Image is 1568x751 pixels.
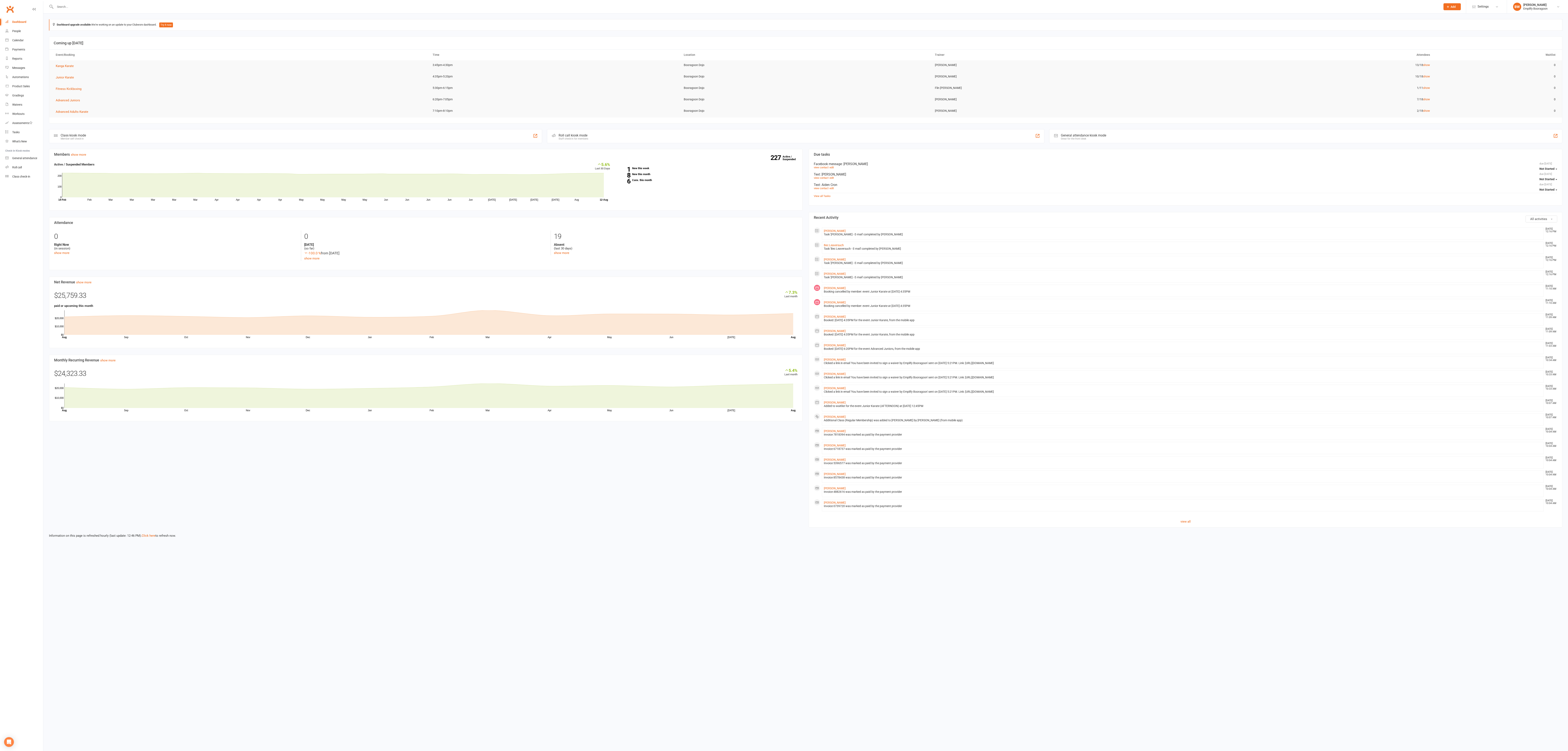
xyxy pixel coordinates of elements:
[1434,95,1559,104] td: 0
[824,444,846,447] a: [PERSON_NAME]
[1182,106,1433,116] td: 2/18
[814,187,829,190] a: view contact
[12,39,24,42] div: Calendar
[1523,7,1548,10] div: Emplify Booragoon
[824,419,1542,422] div: Additional Class (Regular Membership) was added to [PERSON_NAME] by [PERSON_NAME] (from mobile app)
[814,162,1557,166] div: Facebook message
[1543,228,1557,233] time: [DATE] 12:16 PM
[1423,75,1430,78] a: show
[5,4,15,14] a: Clubworx
[56,98,83,103] button: Advanced Juniors
[931,72,1182,81] td: [PERSON_NAME]
[159,22,173,27] button: Try it now
[56,75,77,80] button: Junior Karate
[56,98,80,102] span: Advanced Juniors
[54,290,797,303] div: $25,759.33
[824,504,1542,508] div: Invoice 0739720 was marked as paid by the payment provider
[616,173,797,175] a: 8New this month
[1434,50,1559,60] th: Waitlist
[54,163,95,166] strong: Active / Suspended Members
[54,41,1558,45] h3: Coming up [DATE]
[824,462,1542,465] div: Invoice 5396577 was marked as paid by the payment provider
[824,458,846,461] a: [PERSON_NAME]
[429,106,680,116] td: 7:10pm-8:10pm
[57,23,91,26] strong: Dashboard upgrade available:
[824,276,1542,279] div: Task '[PERSON_NAME] - E-mail' completed by [PERSON_NAME]
[12,103,22,106] div: Waivers
[1543,342,1557,347] time: [DATE] 11:03 AM
[784,368,797,377] div: Last month
[824,344,846,347] a: [PERSON_NAME]
[824,244,844,247] a: Bec Leaversuch
[1543,328,1557,333] time: [DATE] 11:09 AM
[5,118,43,128] a: Assessments
[824,329,846,333] a: [PERSON_NAME]
[1182,50,1433,60] th: Attendees
[824,272,846,275] a: [PERSON_NAME]
[12,94,24,97] div: Gradings
[142,534,155,538] a: Click here
[824,261,1542,265] div: Task '[PERSON_NAME] - E-mail' completed by [PERSON_NAME]
[429,60,680,70] td: 3:45pm-4:30pm
[824,229,846,232] a: [PERSON_NAME]
[5,163,43,172] a: Roll call
[12,166,22,169] div: Roll call
[824,233,1542,236] div: Task '[PERSON_NAME] - E-mail' completed by [PERSON_NAME]
[824,387,846,390] a: [PERSON_NAME]
[1543,413,1557,419] time: [DATE] 10:07 AM
[12,57,22,60] div: Reports
[783,152,801,164] a: 227Active / Suspended
[54,304,93,308] strong: paid or upcoming this month
[616,166,630,172] strong: 1
[5,63,43,73] a: Messages
[54,221,797,225] h3: Attendance
[1539,167,1555,170] span: Not Started
[1526,216,1557,222] button: All activities
[5,172,43,181] a: Class kiosk mode
[61,133,86,137] div: Class kiosk mode
[12,156,37,160] div: General attendance
[554,243,797,247] strong: Absent
[54,4,1438,10] input: Search...
[1061,133,1106,137] div: General attendance kiosk mode
[824,361,1542,365] div: Clicked a link in email 'You have been invited to sign a waiver by Emplify Booragoon' sent on [DA...
[304,230,548,243] div: 0
[1523,3,1548,7] div: [PERSON_NAME]
[1434,72,1559,81] td: 0
[1543,456,1557,462] time: [DATE] 10:04 AM
[1423,98,1430,101] a: show
[824,401,846,404] a: [PERSON_NAME]
[680,95,931,104] td: Booragoon Dojo
[784,368,797,372] div: 5.4%
[1443,3,1461,10] button: Add
[429,83,680,93] td: 5:30pm-6:15pm
[5,109,43,118] a: Workouts
[12,75,29,79] div: Automations
[824,433,1542,436] div: Invoice 7818394 was marked as paid by the payment provider
[824,372,846,375] a: [PERSON_NAME]
[1543,428,1557,433] time: [DATE] 10:04 AM
[1543,385,1557,390] time: [DATE] 10:33 AM
[1423,63,1430,67] a: show
[824,476,1542,479] div: Invoice 8578438 was marked as paid by the payment provider
[304,250,548,256] div: from [DATE]
[54,358,797,362] h3: Monthly Recurring Revenue
[1543,399,1557,405] time: [DATE] 10:07 AM
[4,737,14,747] div: Open Intercom Messenger
[824,286,846,290] a: [PERSON_NAME]
[616,172,630,178] strong: 8
[5,73,43,82] a: Automations
[5,36,43,45] a: Calendar
[824,301,846,304] a: [PERSON_NAME]
[1434,83,1559,93] td: 0
[824,490,1542,494] div: Invoice 4882616 was marked as paid by the payment provider
[56,76,74,79] span: Junior Karate
[5,91,43,100] a: Gradings
[1434,106,1559,116] td: 0
[54,243,298,250] div: (in session)
[814,166,829,169] a: view contact
[931,83,1182,93] td: Flin [PERSON_NAME]
[52,50,429,60] th: Event/Booking
[43,527,1568,538] div: Information on this page is refreshed hourly (last update: 12:46 PM). to refresh now.
[616,179,797,181] a: 6Canx. this month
